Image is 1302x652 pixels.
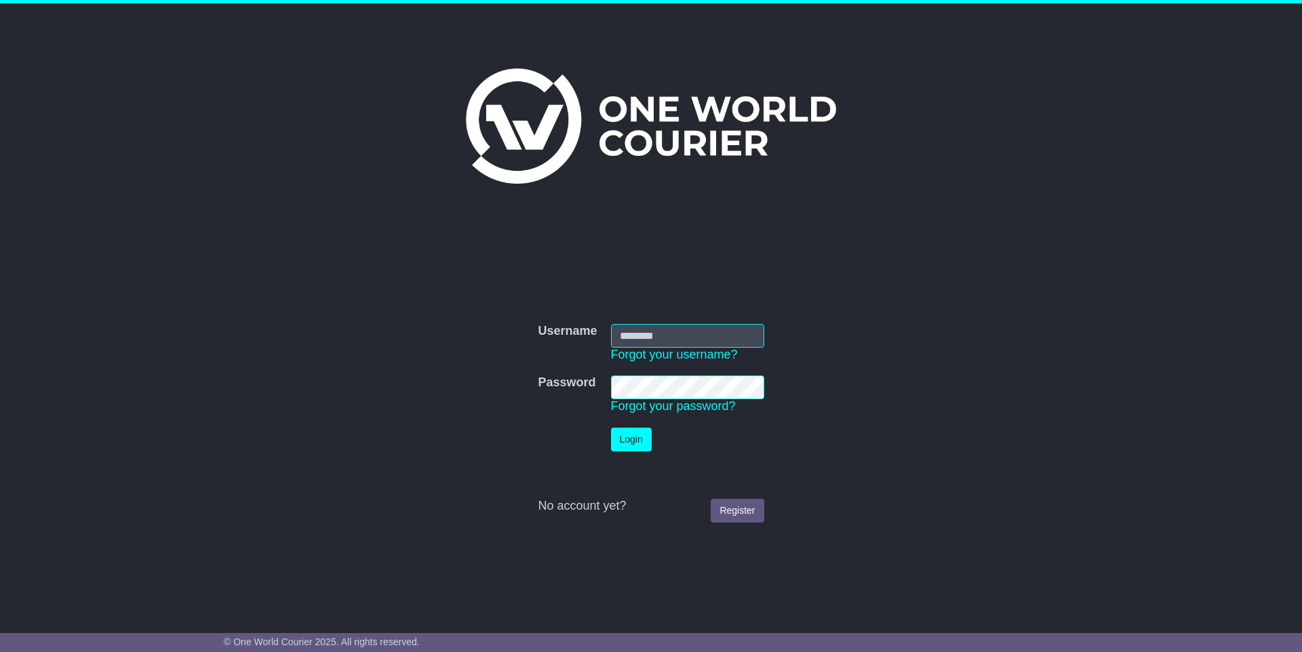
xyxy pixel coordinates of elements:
span: © One World Courier 2025. All rights reserved. [224,636,420,647]
div: No account yet? [538,499,764,514]
a: Forgot your password? [611,399,736,413]
a: Register [711,499,764,523]
button: Login [611,428,652,451]
img: One World [466,68,836,184]
a: Forgot your username? [611,348,738,361]
label: Password [538,375,595,390]
label: Username [538,324,597,339]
